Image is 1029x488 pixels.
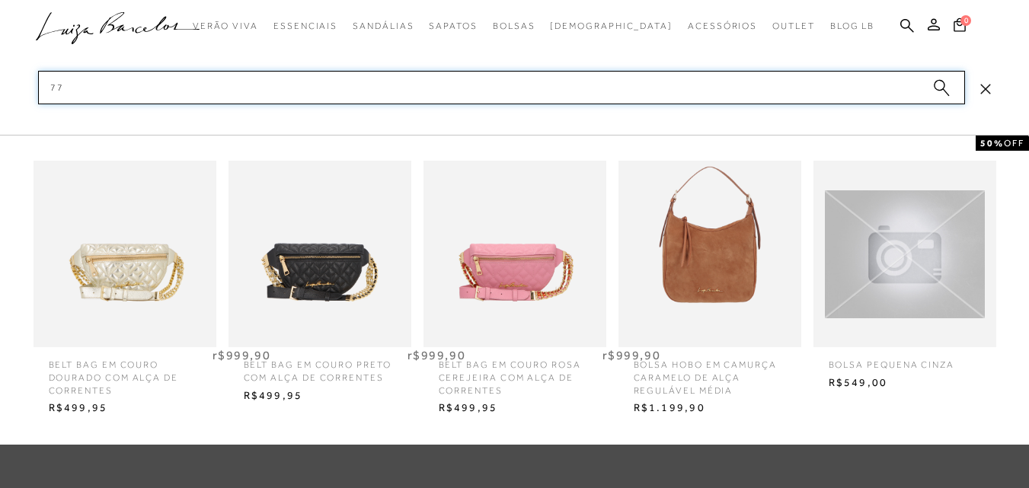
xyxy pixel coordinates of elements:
span: BLOG LB [830,21,874,31]
a: categoryNavScreenReaderText [429,12,477,40]
span: Bolsas [493,21,535,31]
img: BELT BAG EM COURO ROSA CEREJEIRA COM ALÇA DE CORRENTES [423,134,606,374]
button: 0 [949,17,970,37]
span: Verão Viva [193,21,258,31]
span: [DEMOGRAPHIC_DATA] [550,21,673,31]
span: Sandálias [353,21,414,31]
a: categoryNavScreenReaderText [353,12,414,40]
span: Acessórios [688,21,757,31]
span: BOLSA HOBO EM CAMURÇA CARAMELO DE ALÇA REGULÁVEL MÉDIA [622,347,797,397]
span: R$499,95 [37,397,213,419]
span: BELT BAG EM COURO ROSA CEREJEIRA COM ALÇA DE CORRENTES [427,347,602,397]
img: BELT BAG EM COURO DOURADO COM ALÇA DE CORRENTES [34,134,216,374]
strong: 50% [980,138,1004,148]
span: Outlet [772,21,815,31]
a: noSubCategoriesText [550,12,673,40]
span: OFF [1004,138,1024,148]
a: BLOG LB [830,12,874,40]
a: BELT BAG EM COURO DOURADO COM ALÇA DE CORRENTES 50%OFF BELT BAG EM COURO DOURADO COM ALÇA DE CORR... [30,161,220,419]
span: R$1.199,90 [622,397,797,419]
a: bolsa pequena cinza bolsa pequena cinza R$549,00 [810,161,1000,394]
span: bolsa pequena cinza [817,347,992,372]
span: Sapatos [429,21,477,31]
a: BELT BAG EM COURO ROSA CEREJEIRA COM ALÇA DE CORRENTES 50%OFF BELT BAG EM COURO ROSA CEREJEIRA CO... [420,161,610,419]
a: BOLSA HOBO EM CAMURÇA CARAMELO DE ALÇA REGULÁVEL MÉDIA BOLSA HOBO EM CAMURÇA CARAMELO DE ALÇA REG... [615,161,805,419]
img: bolsa pequena cinza [813,190,996,318]
a: categoryNavScreenReaderText [193,12,258,40]
span: R$549,00 [817,372,992,394]
span: R$499,95 [427,397,602,419]
span: R$499,95 [232,384,407,407]
span: Essenciais [273,21,337,31]
span: BELT BAG EM COURO DOURADO COM ALÇA DE CORRENTES [37,347,213,397]
input: Buscar. [38,71,965,104]
span: 0 [960,15,971,26]
span: BELT BAG EM COURO PRETO COM ALÇA DE CORRENTES [232,347,407,384]
a: categoryNavScreenReaderText [273,12,337,40]
a: categoryNavScreenReaderText [772,12,815,40]
a: BELT BAG EM COURO PRETO COM ALÇA DE CORRENTES 50%OFF BELT BAG EM COURO PRETO COM ALÇA DE CORRENTE... [225,161,415,407]
img: BELT BAG EM COURO PRETO COM ALÇA DE CORRENTES [228,134,411,374]
a: categoryNavScreenReaderText [493,12,535,40]
a: categoryNavScreenReaderText [688,12,757,40]
img: BOLSA HOBO EM CAMURÇA CARAMELO DE ALÇA REGULÁVEL MÉDIA [618,134,801,374]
